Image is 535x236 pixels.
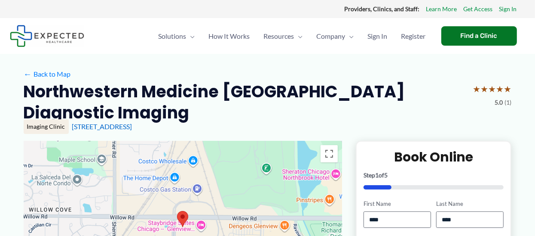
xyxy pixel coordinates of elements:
a: SolutionsMenu Toggle [152,21,202,51]
a: How It Works [202,21,257,51]
span: ★ [481,81,489,97]
label: First Name [364,200,431,208]
span: ★ [473,81,481,97]
span: ★ [504,81,512,97]
a: [STREET_ADDRESS] [72,122,132,130]
span: (1) [505,97,512,108]
div: Imaging Clinic [24,119,69,134]
a: ResourcesMenu Toggle [257,21,310,51]
label: Last Name [436,200,504,208]
span: ★ [496,81,504,97]
span: Menu Toggle [186,21,195,51]
a: Learn More [426,3,457,15]
span: Company [317,21,345,51]
a: ←Back to Map [24,68,70,81]
a: Sign In [361,21,394,51]
span: 5.0 [495,97,503,108]
span: Menu Toggle [345,21,354,51]
span: ★ [489,81,496,97]
span: How It Works [209,21,250,51]
span: 5 [384,171,388,179]
span: Register [401,21,426,51]
p: Step of [364,172,504,178]
a: Get Access [464,3,493,15]
span: Sign In [368,21,388,51]
span: ← [24,70,32,78]
span: Resources [264,21,294,51]
h2: Book Online [364,149,504,165]
img: Expected Healthcare Logo - side, dark font, small [10,25,84,47]
span: Solutions [159,21,186,51]
strong: Providers, Clinics, and Staff: [345,5,420,12]
h2: Northwestern Medicine [GEOGRAPHIC_DATA] Diagnostic Imaging [24,81,466,124]
span: Menu Toggle [294,21,303,51]
nav: Primary Site Navigation [152,21,433,51]
a: Register [394,21,433,51]
a: Find a Clinic [441,26,517,46]
a: Sign In [499,3,517,15]
span: 1 [375,171,379,179]
a: CompanyMenu Toggle [310,21,361,51]
button: Toggle fullscreen view [321,145,338,162]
